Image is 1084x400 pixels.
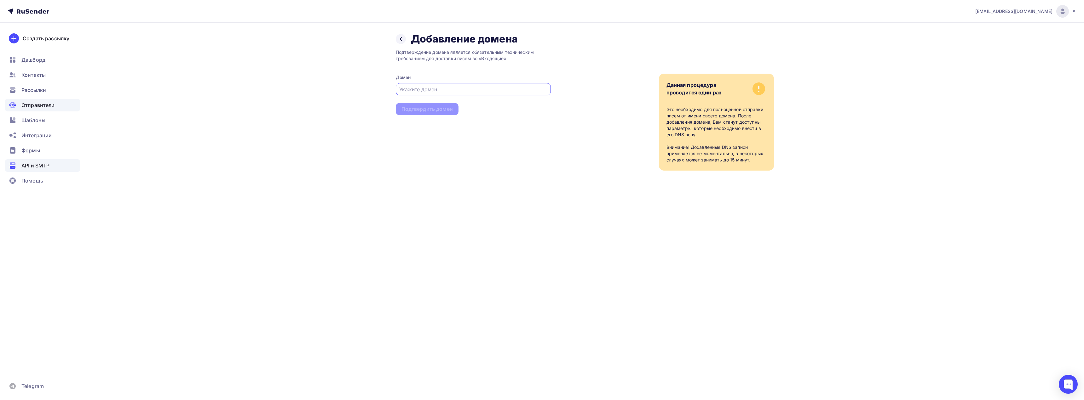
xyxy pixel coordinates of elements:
[21,116,45,124] span: Шаблоны
[21,56,45,64] span: Дашборд
[23,35,69,42] div: Создать рассылку
[21,177,43,184] span: Помощь
[5,69,80,81] a: Контакты
[21,86,46,94] span: Рассылки
[975,5,1076,18] a: [EMAIL_ADDRESS][DOMAIN_NAME]
[5,114,80,127] a: Шаблоны
[21,132,52,139] span: Интеграции
[21,382,44,390] span: Telegram
[5,84,80,96] a: Рассылки
[666,81,722,96] div: Данная процедура проводится один раз
[396,74,551,81] div: Домен
[21,162,49,169] span: API и SMTP
[975,8,1052,14] span: [EMAIL_ADDRESS][DOMAIN_NAME]
[399,86,547,93] input: Укажите домен
[666,106,766,163] div: Это необходимо для полноценной отправки писем от имени своего домена. После добавления домена, Ва...
[21,71,46,79] span: Контакты
[5,99,80,111] a: Отправители
[21,147,40,154] span: Формы
[411,33,518,45] h2: Добавление домена
[5,144,80,157] a: Формы
[396,49,551,62] div: Подтверждение домена является обязательным техническим требованием для доставки писем во «Входящие»
[21,101,55,109] span: Отправители
[5,54,80,66] a: Дашборд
